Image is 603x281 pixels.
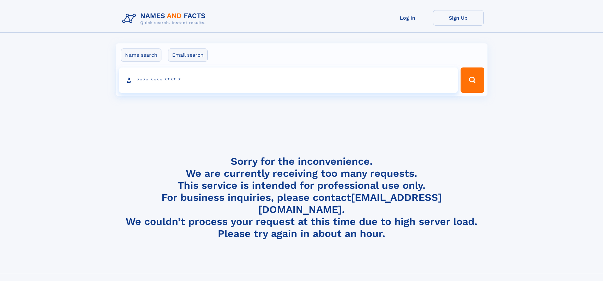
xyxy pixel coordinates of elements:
[433,10,484,26] a: Sign Up
[258,191,442,215] a: [EMAIL_ADDRESS][DOMAIN_NAME]
[120,155,484,240] h4: Sorry for the inconvenience. We are currently receiving too many requests. This service is intend...
[120,10,211,27] img: Logo Names and Facts
[168,48,208,62] label: Email search
[461,67,484,93] button: Search Button
[382,10,433,26] a: Log In
[121,48,161,62] label: Name search
[119,67,458,93] input: search input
